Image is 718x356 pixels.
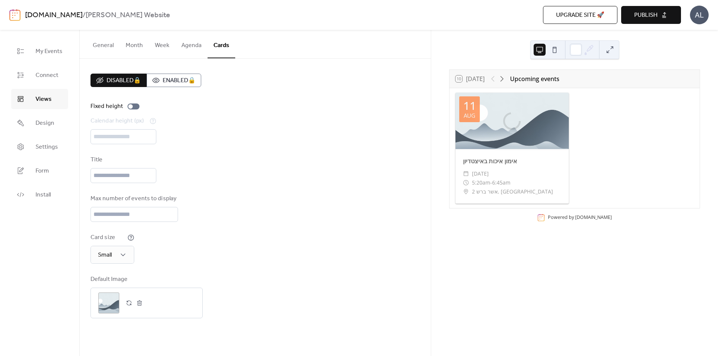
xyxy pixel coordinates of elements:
[9,9,21,21] img: logo
[621,6,681,24] button: Publish
[90,233,126,242] div: Card size
[575,214,612,221] a: [DOMAIN_NAME]
[90,194,177,203] div: Max number of events to display
[25,8,83,22] a: [DOMAIN_NAME]
[83,8,86,22] b: /
[492,178,510,187] span: 6:45am
[472,169,489,178] span: [DATE]
[463,178,469,187] div: ​
[11,185,68,205] a: Install
[36,95,52,104] span: Views
[490,178,492,187] span: -
[463,100,476,111] div: 11
[11,161,68,181] a: Form
[11,137,68,157] a: Settings
[36,143,58,152] span: Settings
[90,275,201,284] div: Default Image
[175,30,208,58] button: Agenda
[463,187,469,196] div: ​
[11,65,68,85] a: Connect
[556,11,604,20] span: Upgrade site 🚀
[510,74,559,83] div: Upcoming events
[548,214,612,221] div: Powered by
[455,157,569,165] div: אימון איכות באיצטדיון
[11,41,68,61] a: My Events
[11,113,68,133] a: Design
[98,292,119,313] div: ;
[98,249,112,261] span: Small
[208,30,235,58] button: Cards
[36,119,54,128] span: Design
[472,178,490,187] span: 5:20am
[87,30,120,58] button: General
[36,191,51,199] span: Install
[464,113,475,118] div: Aug
[90,155,155,164] div: Title
[86,8,170,22] b: [PERSON_NAME] Website
[120,30,149,58] button: Month
[36,167,49,176] span: Form
[690,6,709,24] div: AL
[634,11,657,20] span: Publish
[11,89,68,109] a: Views
[36,47,62,56] span: My Events
[472,187,553,196] span: אשר ברש 2, [GEOGRAPHIC_DATA]
[543,6,617,24] button: Upgrade site 🚀
[463,169,469,178] div: ​
[149,30,175,58] button: Week
[36,71,58,80] span: Connect
[90,102,123,111] div: Fixed height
